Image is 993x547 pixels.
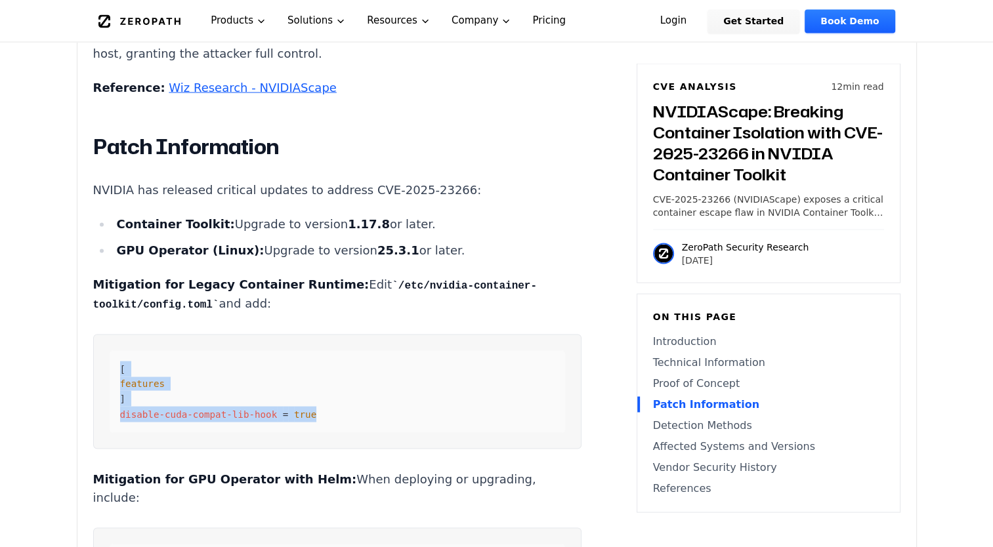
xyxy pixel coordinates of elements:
p: CVE-2025-23266 (NVIDIAScape) exposes a critical container escape flaw in NVIDIA Container Toolkit... [653,192,884,218]
strong: 1.17.8 [348,216,390,230]
p: When deploying or upgrading, include: [93,470,581,506]
a: Book Demo [805,9,895,33]
h3: NVIDIAScape: Breaking Container Isolation with CVE-2025-23266 in NVIDIA Container Toolkit [653,100,884,184]
a: Login [644,9,703,33]
li: Upgrade to version or later. [112,241,581,259]
a: Introduction [653,333,884,349]
span: ] [120,393,126,403]
span: = [283,409,289,419]
a: Vendor Security History [653,459,884,475]
span: features [120,376,165,390]
span: disable-cuda-compat-lib-hook [120,409,278,419]
a: Wiz Research - NVIDIAScape [169,80,337,94]
span: [ [120,363,126,374]
strong: Mitigation for GPU Operator with Helm: [93,472,357,485]
strong: 25.3.1 [377,243,419,256]
p: [DATE] [682,253,809,266]
img: ZeroPath Security Research [653,243,674,264]
h2: Patch Information [93,133,581,159]
a: Detection Methods [653,417,884,433]
p: NVIDIA has released critical updates to address CVE-2025-23266: [93,180,581,199]
a: Proof of Concept [653,375,884,391]
h6: CVE Analysis [653,79,737,92]
strong: Container Toolkit: [116,216,234,230]
strong: Mitigation for Legacy Container Runtime: [93,277,370,291]
p: ZeroPath Security Research [682,240,809,253]
strong: GPU Operator (Linux): [116,243,264,256]
p: 12 min read [831,79,883,92]
a: Affected Systems and Versions [653,438,884,454]
h6: On this page [653,310,884,323]
a: Patch Information [653,396,884,412]
li: Upgrade to version or later. [112,214,581,233]
a: Technical Information [653,354,884,370]
span: true [294,409,316,419]
strong: Reference: [93,80,165,94]
a: Get Started [708,9,799,33]
p: Edit and add: [93,275,581,313]
a: References [653,480,884,496]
